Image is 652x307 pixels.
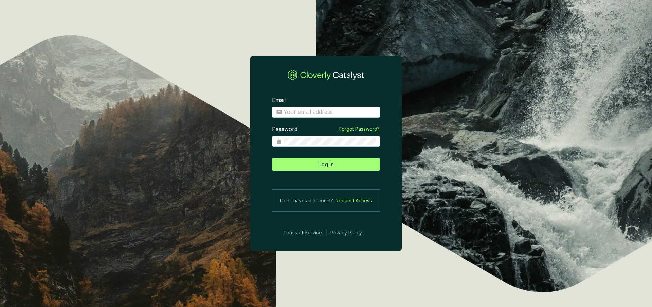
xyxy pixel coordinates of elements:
input: Email [284,108,376,116]
div: | [325,229,327,237]
a: Terms of Service [281,229,322,237]
span: Don’t have an account? [280,197,333,205]
a: Request Access [336,197,372,205]
a: Privacy Policy [330,229,371,237]
span: Log In [318,160,334,168]
input: Password [284,138,376,145]
a: Forgot Password? [339,126,380,132]
label: Email [272,97,286,104]
button: Log In [272,158,380,171]
label: Password [272,126,297,133]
